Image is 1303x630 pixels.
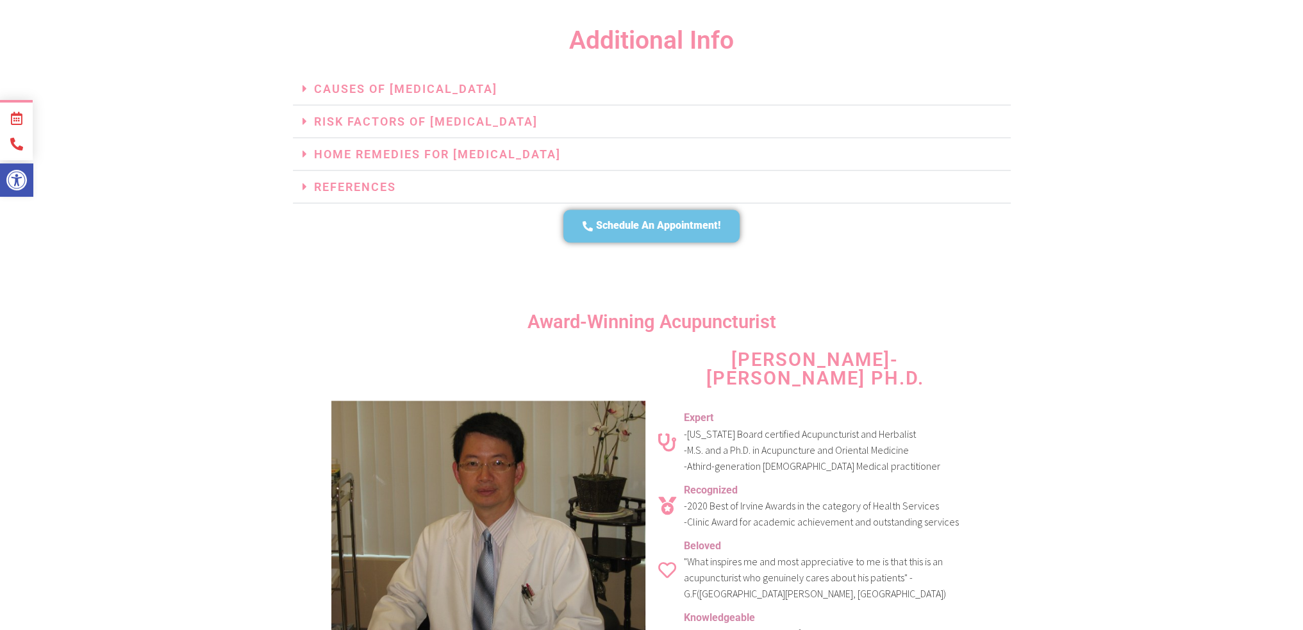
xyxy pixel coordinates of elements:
[684,411,713,424] b: Expert
[684,611,755,623] b: Knowledgeable
[697,586,946,599] span: ([GEOGRAPHIC_DATA][PERSON_NAME], [GEOGRAPHIC_DATA])
[684,499,687,511] span: -
[314,82,497,95] a: Causes Of [MEDICAL_DATA]
[692,459,940,472] font: third-generation [DEMOGRAPHIC_DATA] Medical practitioner
[293,105,1011,138] h3: Risk Factors Of [MEDICAL_DATA]
[314,180,396,194] a: References
[596,219,720,233] span: Schedule An Appointment!
[684,443,687,456] font: -
[563,210,740,242] a: Schedule An Appointment!
[293,138,1011,170] h3: Home Remedies For [MEDICAL_DATA]
[684,427,687,440] font: -
[293,170,1011,203] h3: References
[684,539,721,551] b: Beloved
[658,351,972,388] h4: [PERSON_NAME]-[PERSON_NAME] Ph.D.
[293,313,1011,331] p: Award-Winning Acupuncturist
[293,72,1011,105] h3: Causes Of [MEDICAL_DATA]
[687,499,939,511] font: 2020 Best of Irvine Awards in the category of Health Services
[286,28,1017,53] p: Additional Info
[684,554,943,599] span: "What inspires me and most appreciative to me is that this is an acupuncturist who genuinely care...
[684,459,692,472] span: -A
[684,483,738,495] b: Recognized
[684,515,959,527] font: -Clinic Award for academic achievement and outstanding services
[314,115,538,128] a: Risk Factors Of [MEDICAL_DATA]
[687,443,909,456] font: M.S. and a Ph.D. in Acupuncture and Oriental Medicine
[314,147,561,161] a: Home Remedies For [MEDICAL_DATA]
[687,427,916,440] font: [US_STATE] Board certified Acupuncturist and Herbalist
